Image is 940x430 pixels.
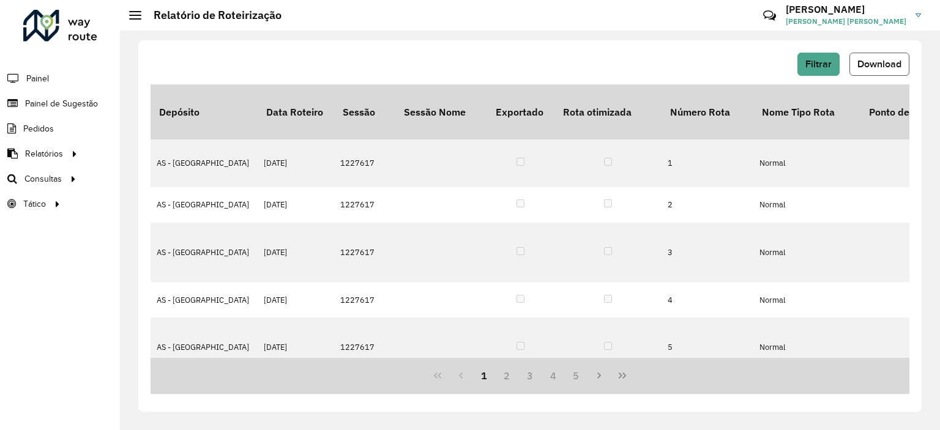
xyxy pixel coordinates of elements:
td: AS - [GEOGRAPHIC_DATA] [151,139,258,187]
td: AS - [GEOGRAPHIC_DATA] [151,187,258,223]
td: Normal [753,139,860,187]
div: Críticas? Dúvidas? Elogios? Sugestões? Entre em contato conosco! [617,4,745,37]
th: Sessão Nome [395,84,487,139]
th: Sessão [334,84,395,139]
td: 1 [662,139,753,187]
td: [DATE] [258,187,334,223]
td: Normal [753,223,860,282]
th: Nome Tipo Rota [753,84,860,139]
td: 1227617 [334,317,395,377]
button: Download [849,53,909,76]
h2: Relatório de Roteirização [141,9,282,22]
button: 1 [472,364,496,387]
span: Download [857,59,901,69]
button: 5 [565,364,588,387]
td: 4 [662,282,753,317]
td: [DATE] [258,317,334,377]
td: 1227617 [334,139,395,187]
button: Next Page [587,364,611,387]
a: Contato Rápido [756,2,783,29]
td: Normal [753,317,860,377]
td: [DATE] [258,223,334,282]
span: Pedidos [23,122,54,135]
td: 5 [662,317,753,377]
h3: [PERSON_NAME] [786,4,906,15]
button: 3 [518,364,542,387]
span: Filtrar [805,59,832,69]
button: Last Page [611,364,634,387]
td: AS - [GEOGRAPHIC_DATA] [151,317,258,377]
td: AS - [GEOGRAPHIC_DATA] [151,282,258,317]
td: 2 [662,187,753,223]
td: [DATE] [258,282,334,317]
td: Normal [753,282,860,317]
td: AS - [GEOGRAPHIC_DATA] [151,223,258,282]
span: Painel de Sugestão [25,97,98,110]
td: 1227617 [334,187,395,223]
button: 2 [495,364,518,387]
span: Tático [23,198,46,210]
td: [DATE] [258,139,334,187]
span: Consultas [24,172,62,185]
td: Normal [753,187,860,223]
button: Filtrar [797,53,840,76]
button: 4 [542,364,565,387]
td: 1227617 [334,223,395,282]
span: Relatórios [25,147,63,160]
th: Número Rota [662,84,753,139]
th: Exportado [487,84,554,139]
td: 1227617 [334,282,395,317]
th: Depósito [151,84,258,139]
span: [PERSON_NAME] [PERSON_NAME] [786,16,906,27]
td: 3 [662,223,753,282]
th: Data Roteiro [258,84,334,139]
span: Painel [26,72,49,85]
th: Rota otimizada [554,84,662,139]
